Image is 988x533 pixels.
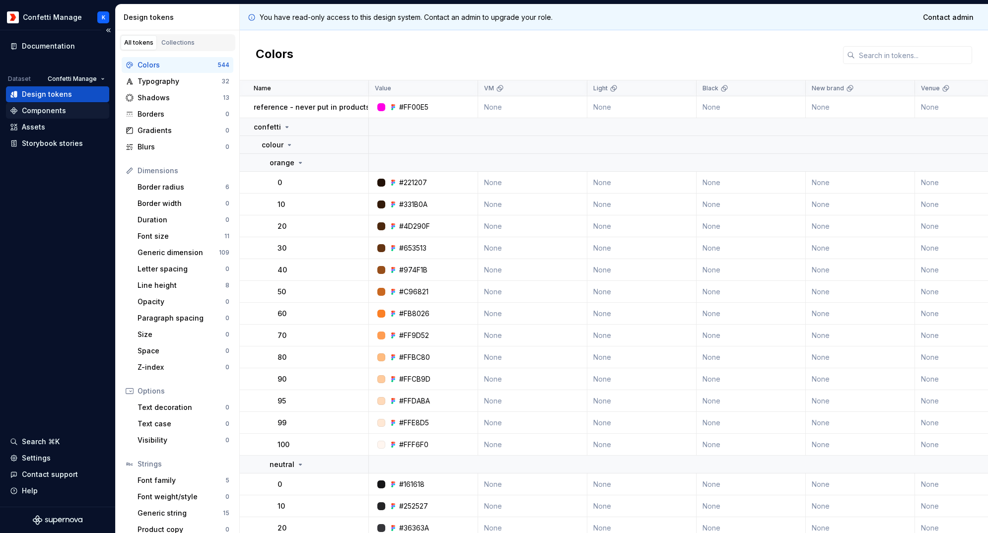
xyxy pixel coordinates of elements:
div: Opacity [138,297,225,307]
a: Duration0 [134,212,233,228]
td: None [587,215,697,237]
div: Components [22,106,66,116]
div: Contact support [22,469,78,479]
div: 0 [225,420,229,428]
div: Text decoration [138,402,225,412]
div: 544 [217,61,229,69]
a: Colors544 [122,57,233,73]
div: 0 [225,265,229,273]
p: 10 [278,501,285,511]
div: 0 [225,110,229,118]
td: None [697,194,806,215]
div: Duration [138,215,225,225]
td: None [587,390,697,412]
div: Dataset [8,75,31,83]
p: colour [262,140,283,150]
a: Assets [6,119,109,135]
div: Typography [138,76,221,86]
span: Contact admin [923,12,974,22]
a: Documentation [6,38,109,54]
a: Typography32 [122,73,233,89]
p: Name [254,84,271,92]
div: 5 [225,476,229,484]
div: 0 [225,403,229,411]
button: Contact support [6,466,109,482]
td: None [478,473,587,495]
td: None [587,281,697,303]
td: None [806,390,915,412]
a: Text case0 [134,416,233,432]
td: None [697,172,806,194]
button: Search ⌘K [6,434,109,450]
td: None [478,281,587,303]
div: All tokens [124,39,153,47]
div: Generic string [138,508,223,518]
a: Borders0 [122,106,233,122]
a: Gradients0 [122,123,233,138]
button: Confetti Manage [43,72,109,86]
div: Font family [138,475,225,485]
td: None [478,495,587,517]
div: 8 [225,281,229,289]
div: Search ⌘K [22,437,60,447]
div: Border radius [138,182,225,192]
a: Line height8 [134,277,233,293]
a: Design tokens [6,86,109,102]
p: 60 [278,309,286,319]
a: Contact admin [917,8,980,26]
p: 20 [278,523,286,533]
div: Help [22,486,38,496]
p: neutral [270,460,294,469]
td: None [478,194,587,215]
div: Collections [161,39,195,47]
div: Border width [138,199,225,208]
td: None [587,346,697,368]
div: Size [138,330,225,339]
td: None [587,434,697,456]
div: #FF9D52 [399,331,429,340]
div: 13 [223,94,229,102]
div: Storybook stories [22,138,83,148]
a: Text decoration0 [134,400,233,415]
td: None [587,303,697,325]
div: #653513 [399,243,426,253]
td: None [478,215,587,237]
div: Line height [138,280,225,290]
td: None [697,237,806,259]
td: None [587,259,697,281]
td: None [697,259,806,281]
p: Value [375,84,391,92]
td: None [587,368,697,390]
p: 95 [278,396,286,406]
td: None [806,473,915,495]
p: 0 [278,178,282,188]
td: None [806,412,915,434]
div: #331B0A [399,200,427,209]
div: Dimensions [138,166,229,176]
td: None [478,434,587,456]
td: None [478,259,587,281]
td: None [478,412,587,434]
svg: Supernova Logo [33,515,82,525]
p: You have read-only access to this design system. Contact an admin to upgrade your role. [260,12,553,22]
td: None [697,281,806,303]
div: Visibility [138,435,225,445]
div: Design tokens [124,12,235,22]
div: Text case [138,419,225,429]
div: #36363A [399,523,429,533]
div: Generic dimension [138,248,219,258]
p: 20 [278,221,286,231]
div: #FFDABA [399,396,430,406]
p: 30 [278,243,286,253]
td: None [697,215,806,237]
div: #252527 [399,501,428,511]
td: None [697,303,806,325]
div: #4D290F [399,221,430,231]
td: None [806,172,915,194]
p: 50 [278,287,286,297]
p: 40 [278,265,287,275]
td: None [587,194,697,215]
a: Generic string15 [134,505,233,521]
td: None [806,259,915,281]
